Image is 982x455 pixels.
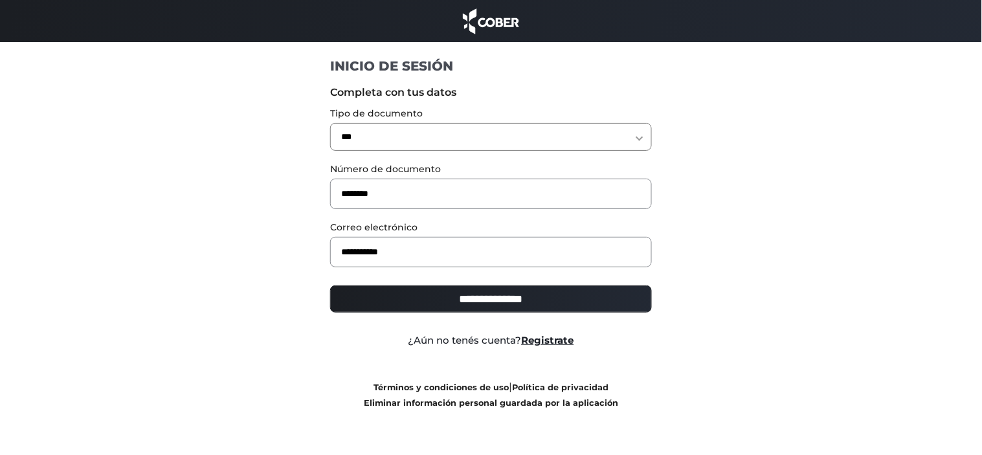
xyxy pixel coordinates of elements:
[330,221,652,234] label: Correo electrónico
[330,85,652,100] label: Completa con tus datos
[522,334,574,346] a: Registrate
[374,383,509,392] a: Términos y condiciones de uso
[320,333,662,348] div: ¿Aún no tenés cuenta?
[330,58,652,74] h1: INICIO DE SESIÓN
[460,6,523,36] img: cober_marca.png
[320,379,662,410] div: |
[364,398,618,408] a: Eliminar información personal guardada por la aplicación
[330,162,652,176] label: Número de documento
[512,383,608,392] a: Política de privacidad
[330,107,652,120] label: Tipo de documento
